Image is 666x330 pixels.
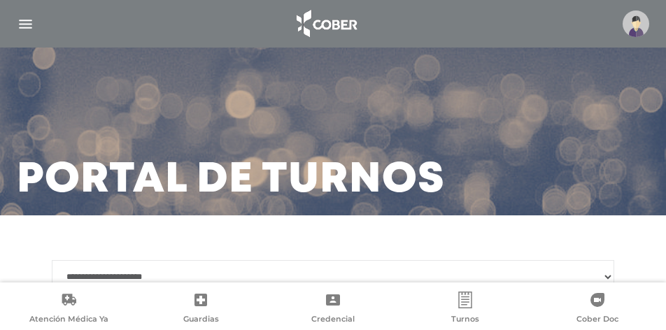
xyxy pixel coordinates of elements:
[311,314,355,327] span: Credencial
[3,292,135,327] a: Atención Médica Ya
[183,314,219,327] span: Guardias
[576,314,618,327] span: Cober Doc
[623,10,649,37] img: profile-placeholder.svg
[17,15,34,33] img: Cober_menu-lines-white.svg
[399,292,531,327] a: Turnos
[289,7,362,41] img: logo_cober_home-white.png
[531,292,663,327] a: Cober Doc
[267,292,399,327] a: Credencial
[451,314,479,327] span: Turnos
[135,292,267,327] a: Guardias
[29,314,108,327] span: Atención Médica Ya
[17,162,445,199] h3: Portal de turnos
